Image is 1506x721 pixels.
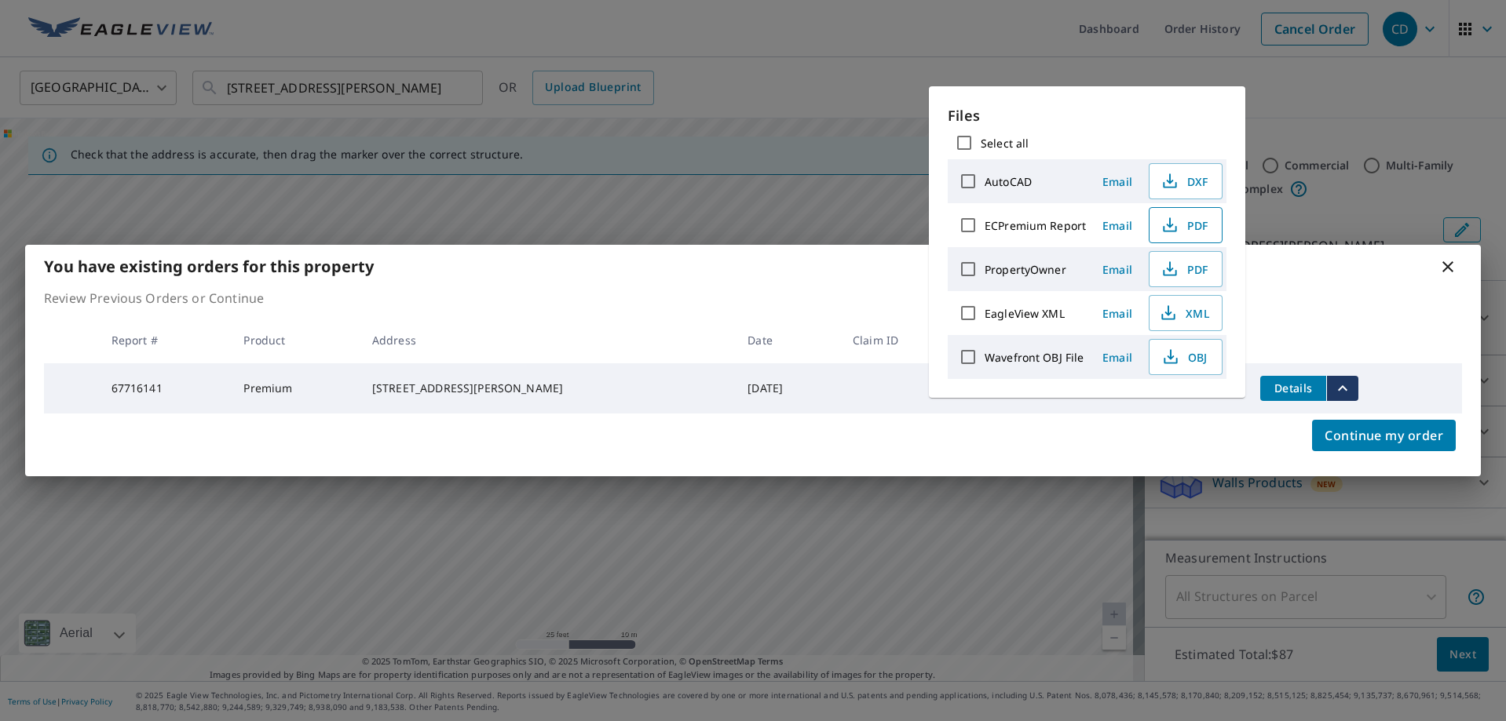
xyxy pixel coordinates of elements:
[1326,376,1358,401] button: filesDropdownBtn-67716141
[44,256,374,277] b: You have existing orders for this property
[1159,348,1209,366] span: OBJ
[231,363,359,413] td: Premium
[1098,306,1136,321] span: Email
[1149,251,1223,287] button: PDF
[1098,262,1136,277] span: Email
[985,350,1084,365] label: Wavefront OBJ File
[1270,381,1317,395] span: Details
[99,363,232,413] td: 67716141
[99,317,232,363] th: Report #
[1098,174,1136,189] span: Email
[1149,295,1223,331] button: XML
[985,174,1032,189] label: AutoCAD
[1098,218,1136,233] span: Email
[985,306,1065,321] label: EagleView XML
[1159,172,1209,191] span: DXF
[1312,420,1456,451] button: Continue my order
[1092,301,1142,326] button: Email
[948,105,1226,126] p: Files
[1159,216,1209,235] span: PDF
[360,317,735,363] th: Address
[1149,207,1223,243] button: PDF
[840,317,963,363] th: Claim ID
[1159,260,1209,279] span: PDF
[1092,169,1142,194] button: Email
[981,136,1029,151] label: Select all
[985,218,1086,233] label: ECPremium Report
[1149,339,1223,375] button: OBJ
[1325,424,1443,446] span: Continue my order
[231,317,359,363] th: Product
[1149,163,1223,199] button: DXF
[1260,376,1326,401] button: detailsBtn-67716141
[1098,350,1136,365] span: Email
[1092,213,1142,238] button: Email
[372,381,722,396] div: [STREET_ADDRESS][PERSON_NAME]
[1092,345,1142,370] button: Email
[1092,257,1142,282] button: Email
[44,289,1462,308] p: Review Previous Orders or Continue
[985,262,1066,277] label: PropertyOwner
[1159,304,1209,322] span: XML
[735,317,840,363] th: Date
[735,363,840,413] td: [DATE]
